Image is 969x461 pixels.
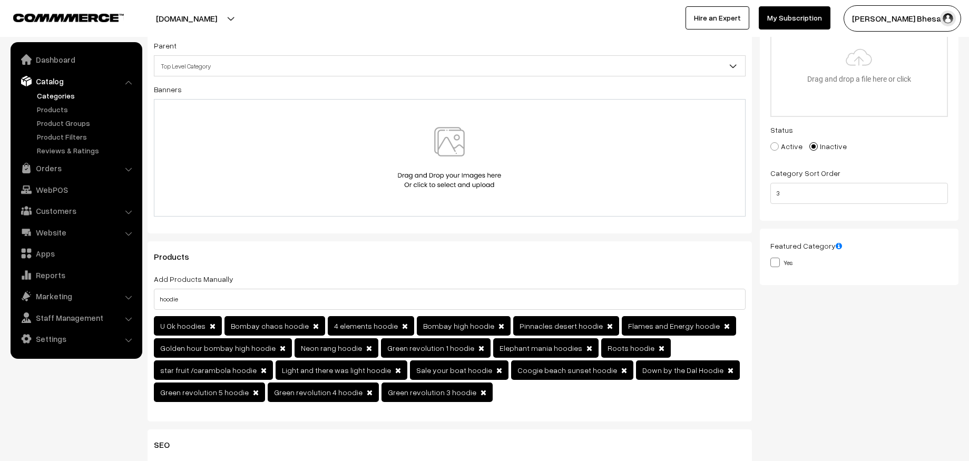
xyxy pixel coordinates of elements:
span: Coogie beach sunset hoodie [517,366,617,375]
span: Products [154,251,202,262]
a: Hire an Expert [686,6,749,30]
span: Green revolution 5 hoodie [160,388,249,397]
a: Categories [34,90,139,101]
a: My Subscription [759,6,830,30]
a: Dashboard [13,50,139,69]
a: Apps [13,244,139,263]
label: Banners [154,84,182,95]
a: Website [13,223,139,242]
a: Products [34,104,139,115]
span: Pinnacles desert hoodie [520,321,603,330]
span: Golden hour bombay high hoodie [160,344,276,352]
a: WebPOS [13,180,139,199]
span: Green revolution 1 hoodie [387,344,474,352]
label: Yes [770,257,792,268]
a: Product Groups [34,117,139,129]
span: Top Level Category [154,57,745,75]
span: Sale your boat hoodie [416,366,492,375]
a: Reports [13,266,139,285]
input: Select Products (Type and search) [154,289,746,310]
span: Flames and Energy hoodie [628,321,720,330]
button: [PERSON_NAME] Bhesani… [844,5,961,32]
span: Light and there was light hoodie [282,366,391,375]
img: user [940,11,956,26]
label: Inactive [809,141,847,152]
span: Elephant mania hoodies [500,344,582,352]
span: Top Level Category [154,55,746,76]
a: Product Filters [34,131,139,142]
label: Featured Category [770,240,842,251]
span: Down by the Dal Hoodie [642,366,723,375]
label: Status [770,124,793,135]
a: Customers [13,201,139,220]
span: Green revolution 4 hoodie [274,388,363,397]
label: Category Sort Order [770,168,840,179]
a: Reviews & Ratings [34,145,139,156]
a: Catalog [13,72,139,91]
label: Add Products Manually [154,273,233,285]
span: 4 elements hoodie [334,321,398,330]
a: Settings [13,329,139,348]
span: Bombay chaos hoodie [231,321,309,330]
span: SEO [154,439,182,450]
a: Staff Management [13,308,139,327]
span: Neon rang hoodie [301,344,362,352]
label: Active [770,141,802,152]
a: COMMMERCE [13,11,105,23]
span: star fruit /carambola hoodie [160,366,257,375]
img: COMMMERCE [13,14,124,22]
span: Roots hoodie [608,344,654,352]
span: U Ok hoodies [160,321,205,330]
button: [DOMAIN_NAME] [119,5,254,32]
span: Bombay high hoodie [423,321,494,330]
a: Orders [13,159,139,178]
a: Marketing [13,287,139,306]
input: Enter Number [770,183,948,204]
label: Parent [154,40,177,51]
span: Green revolution 3 hoodie [388,388,476,397]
